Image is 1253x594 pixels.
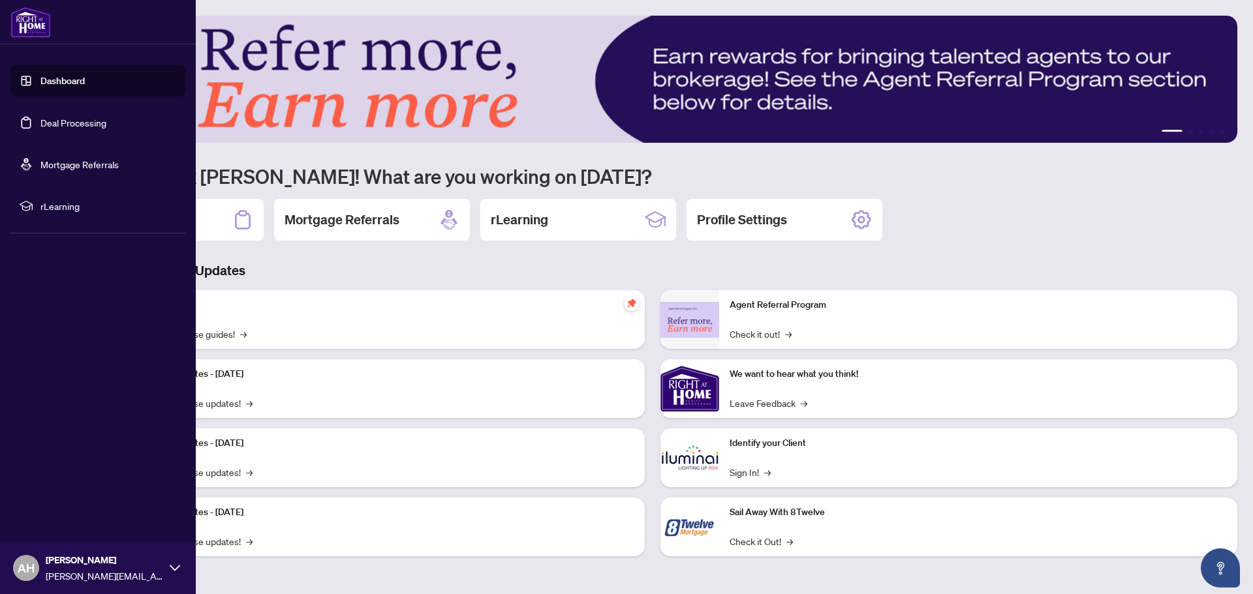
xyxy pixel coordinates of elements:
h2: Profile Settings [697,211,787,229]
h1: Welcome back [PERSON_NAME]! What are you working on [DATE]? [68,164,1237,188]
img: Agent Referral Program [660,302,719,338]
button: 3 [1198,130,1203,135]
p: Sail Away With 8Twelve [730,505,1227,520]
span: → [246,396,253,410]
p: Self-Help [137,298,634,312]
button: 2 [1188,130,1193,135]
img: We want to hear what you think! [660,359,719,418]
button: 4 [1209,130,1214,135]
span: → [764,465,771,479]
img: logo [10,7,51,38]
img: Sail Away With 8Twelve [660,497,719,556]
button: Open asap [1201,548,1240,587]
button: 5 [1219,130,1224,135]
a: Check it out!→ [730,327,792,341]
p: Agent Referral Program [730,298,1227,312]
span: AH [18,559,35,577]
span: rLearning [40,199,176,213]
span: → [801,396,807,410]
p: Platform Updates - [DATE] [137,367,634,381]
h2: rLearning [491,211,548,229]
span: → [246,465,253,479]
a: Leave Feedback→ [730,396,807,410]
h3: Brokerage & Industry Updates [68,261,1237,280]
a: Dashboard [40,75,85,87]
button: 1 [1162,130,1183,135]
span: → [246,534,253,548]
h2: Mortgage Referrals [285,211,399,229]
span: → [240,327,247,341]
img: Identify your Client [660,428,719,487]
p: We want to hear what you think! [730,367,1227,381]
a: Sign In!→ [730,465,771,479]
span: [PERSON_NAME] [46,553,163,567]
span: → [786,534,793,548]
span: pushpin [624,295,640,311]
a: Deal Processing [40,117,106,128]
a: Mortgage Referrals [40,158,119,170]
a: Check it Out!→ [730,534,793,548]
p: Identify your Client [730,436,1227,451]
span: → [785,327,792,341]
span: [PERSON_NAME][EMAIL_ADDRESS][PERSON_NAME][DOMAIN_NAME] [46,569,163,583]
img: Slide 0 [68,16,1237,143]
p: Platform Updates - [DATE] [137,505,634,520]
p: Platform Updates - [DATE] [137,436,634,451]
